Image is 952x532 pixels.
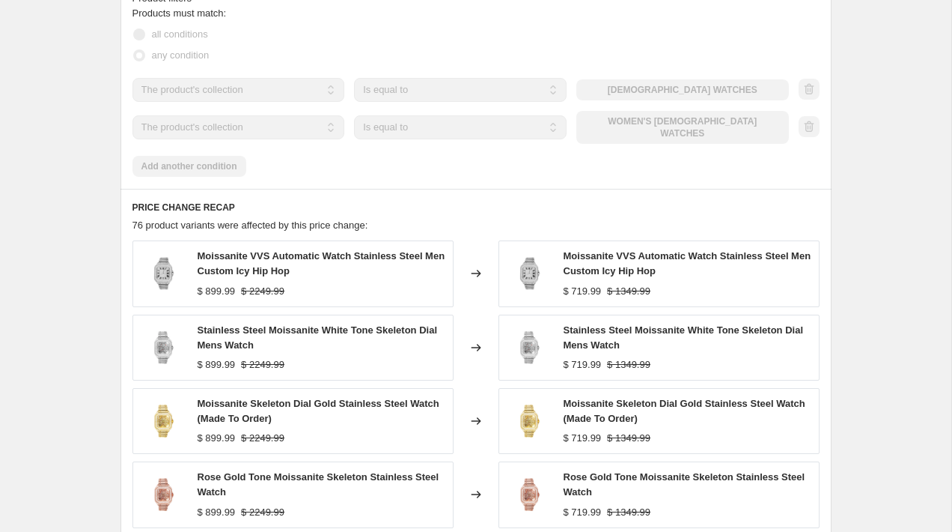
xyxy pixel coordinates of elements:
span: Stainless Steel Moissanite White Tone Skeleton Dial Mens Watch [198,324,438,351]
span: all conditions [152,28,208,40]
img: Moissanite_VVS_Automatic_Watch_Stainless_Steel_Men_Custom_Icy_Hip_Hop_-_Master_of_Bling_-1498413_... [141,251,186,296]
strike: $ 1349.99 [607,505,650,520]
div: $ 719.99 [564,357,602,372]
strike: $ 2249.99 [241,505,284,520]
div: $ 719.99 [564,505,602,520]
div: $ 899.99 [198,431,236,446]
span: Rose Gold Tone Moissanite Skeleton Stainless Steel Watch [198,471,439,498]
strike: $ 1349.99 [607,431,650,446]
span: Stainless Steel Moissanite White Tone Skeleton Dial Mens Watch [564,324,804,351]
span: Rose Gold Tone Moissanite Skeleton Stainless Steel Watch [564,471,805,498]
img: Mens_Moissanite_Skeleton_Dial_Yellow_Tone_Stainless_Steel_Watch_-_Master_of_Bling_-1496023_80x.png [507,399,552,444]
strike: $ 1349.99 [607,284,650,299]
div: $ 899.99 [198,284,236,299]
img: Moissanite_VVS_Automatic_Watch_Stainless_Steel_Men_Custom_Icy_Hip_Hop_-_Master_of_Bling_-1498413_... [507,251,552,296]
div: $ 899.99 [198,357,236,372]
div: $ 719.99 [564,431,602,446]
img: 27_80x.png [507,472,552,517]
span: any condition [152,49,210,61]
strike: $ 2249.99 [241,431,284,446]
span: Moissanite Skeleton Dial Gold Stainless Steel Watch (Made To Order) [564,398,805,424]
img: 13_80x.png [507,325,552,370]
h6: PRICE CHANGE RECAP [132,202,820,214]
div: $ 899.99 [198,505,236,520]
span: Moissanite Skeleton Dial Gold Stainless Steel Watch (Made To Order) [198,398,439,424]
img: Mens_Moissanite_Skeleton_Dial_Yellow_Tone_Stainless_Steel_Watch_-_Master_of_Bling_-1496023_80x.png [141,399,186,444]
span: 76 product variants were affected by this price change: [132,220,368,231]
span: Products must match: [132,7,227,19]
strike: $ 1349.99 [607,357,650,372]
span: Moissanite VVS Automatic Watch Stainless Steel Men Custom Icy Hip Hop [564,250,811,276]
img: 27_80x.png [141,472,186,517]
span: Moissanite VVS Automatic Watch Stainless Steel Men Custom Icy Hip Hop [198,250,445,276]
strike: $ 2249.99 [241,357,284,372]
div: $ 719.99 [564,284,602,299]
img: 13_80x.png [141,325,186,370]
strike: $ 2249.99 [241,284,284,299]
